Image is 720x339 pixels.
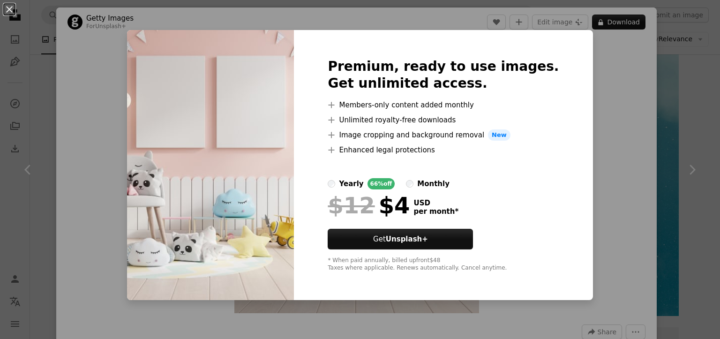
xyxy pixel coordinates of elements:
div: monthly [417,178,450,189]
div: 66% off [367,178,395,189]
img: premium_photo-1661779993854-f148139e2030 [127,30,294,300]
span: $12 [328,193,375,218]
strong: Unsplash+ [386,235,428,243]
div: yearly [339,178,363,189]
button: GetUnsplash+ [328,229,473,249]
h2: Premium, ready to use images. Get unlimited access. [328,58,559,92]
div: $4 [328,193,410,218]
span: per month * [413,207,458,216]
li: Members-only content added monthly [328,99,559,111]
li: Enhanced legal protections [328,144,559,156]
div: * When paid annually, billed upfront $48 Taxes where applicable. Renews automatically. Cancel any... [328,257,559,272]
li: Unlimited royalty-free downloads [328,114,559,126]
span: USD [413,199,458,207]
input: monthly [406,180,413,188]
li: Image cropping and background removal [328,129,559,141]
input: yearly66%off [328,180,335,188]
span: New [488,129,510,141]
